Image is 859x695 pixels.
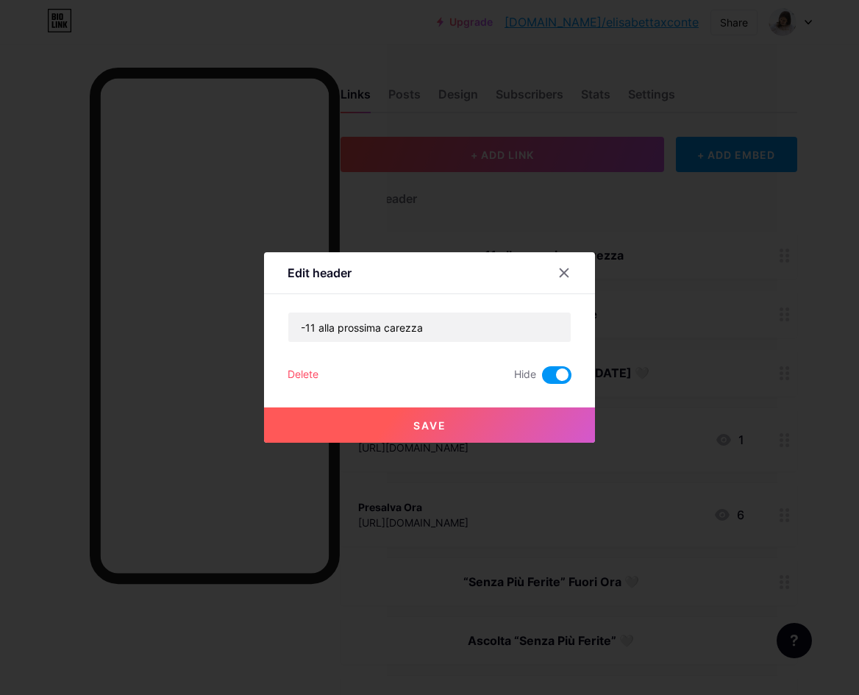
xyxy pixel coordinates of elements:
div: Edit header [288,264,352,282]
input: Title [288,313,571,342]
span: Hide [514,366,536,384]
div: Delete [288,366,318,384]
span: Save [413,419,446,432]
button: Save [264,407,595,443]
